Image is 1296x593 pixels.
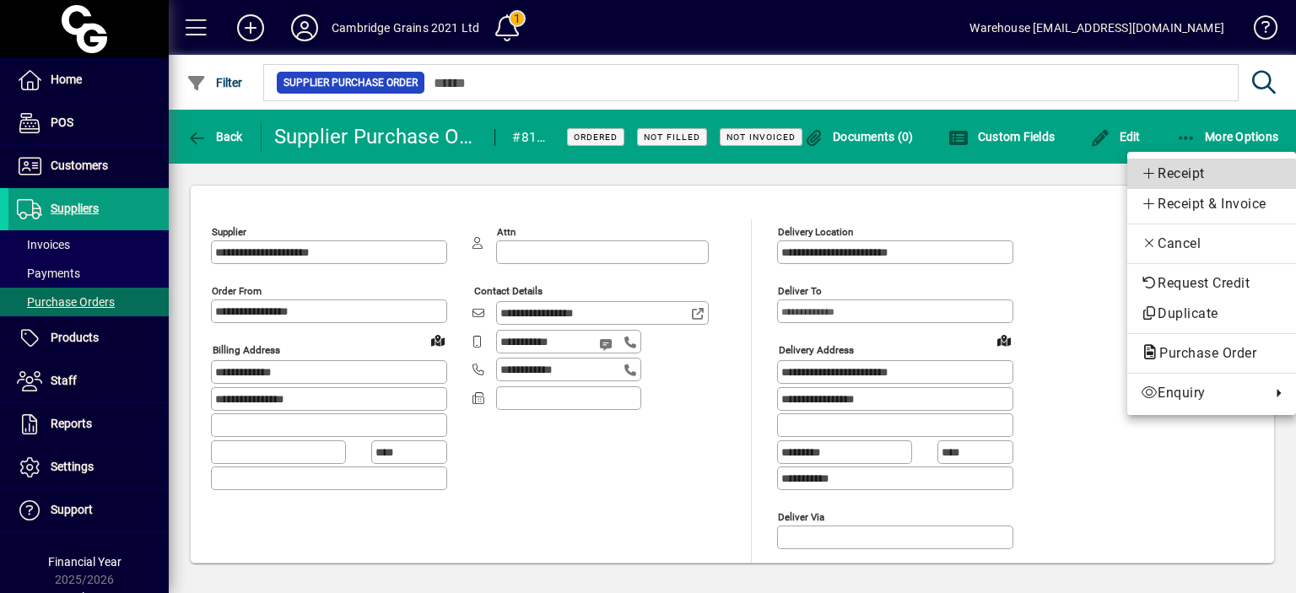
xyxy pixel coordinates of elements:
span: Cancel [1141,234,1282,254]
span: Request Credit [1141,273,1282,294]
span: Duplicate [1141,304,1282,324]
span: Receipt & Invoice [1141,194,1282,214]
span: Enquiry [1141,383,1262,403]
span: Purchase Order [1141,345,1265,361]
span: Receipt [1141,164,1282,184]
